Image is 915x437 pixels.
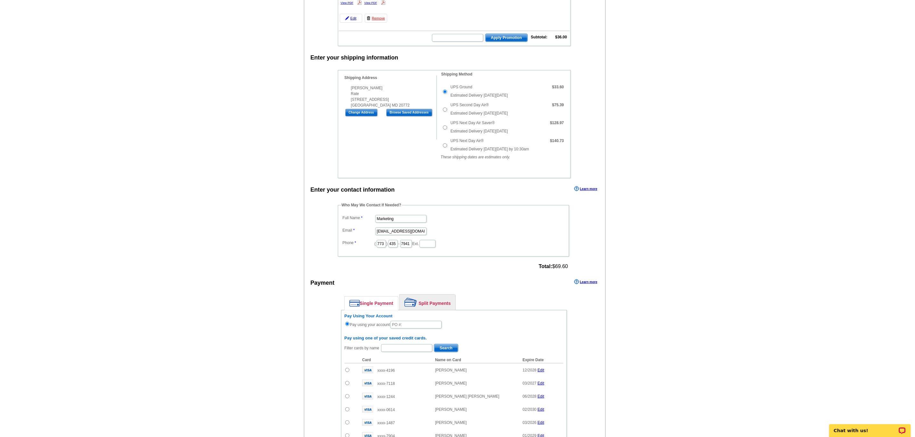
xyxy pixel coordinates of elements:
img: split-payment.png [404,298,417,307]
h6: Pay using one of your saved credit cards. [345,336,563,341]
iframe: LiveChat chat widget [825,417,915,437]
img: visa.gif [362,380,373,386]
span: xxxx-4196 [377,368,395,373]
a: Learn more [574,186,597,191]
span: $69.60 [539,264,568,269]
span: xxxx-7118 [377,381,395,386]
span: xxxx-1487 [377,421,395,425]
h4: Shipping Address [345,75,437,80]
span: [PERSON_NAME] [435,368,467,372]
a: Edit [340,14,362,23]
div: [PERSON_NAME] Rate [STREET_ADDRESS] [GEOGRAPHIC_DATA] MD 20772 [345,85,437,108]
th: Card [359,357,432,363]
label: UPS Next Day Air Saver® [451,120,495,126]
img: trashcan-icon.gif [367,16,371,20]
label: UPS Next Day Air® [451,138,484,144]
img: visa.gif [362,419,373,426]
a: View PDF [341,1,354,4]
strong: $75.39 [552,103,564,107]
strong: $36.00 [555,35,567,39]
div: Enter your shipping information [311,53,398,62]
strong: Total: [539,264,552,269]
img: single-payment.png [349,300,360,307]
strong: $140.73 [550,139,564,143]
span: [PERSON_NAME] [435,420,467,425]
input: Browse Saved Addresses [386,109,432,116]
a: Edit [538,381,544,385]
a: Split Payments [400,295,455,310]
a: Edit [538,394,544,399]
label: Email [343,227,375,233]
a: Learn more [574,279,597,284]
span: Estimated Delivery [DATE][DATE] [451,111,508,115]
button: Apply Promotion [485,34,528,42]
input: PO #: [390,321,442,329]
a: Remove [365,14,387,23]
legend: Shipping Method [441,71,473,77]
button: Search [434,344,458,352]
span: Estimated Delivery [DATE][DATE] by 10:30am [451,147,529,151]
span: 03/2027 [523,381,536,385]
div: Enter your contact information [311,186,395,194]
strong: $33.60 [552,85,564,89]
span: 02/2030 [523,407,536,412]
span: Estimated Delivery [DATE][DATE] [451,93,508,98]
label: UPS Ground [451,84,472,90]
input: Change Address [345,109,378,116]
span: xxxx-0614 [377,408,395,412]
span: [PERSON_NAME] [PERSON_NAME] [435,394,500,399]
img: visa.gif [362,393,373,400]
div: Pay using your account [345,314,563,329]
a: Edit [538,368,544,372]
span: 06/2028 [523,394,536,399]
th: Name on Card [432,357,519,363]
a: Single Payment [345,297,398,310]
img: visa.gif [362,406,373,413]
a: Edit [538,420,544,425]
img: pencil-icon.gif [345,16,349,20]
span: Estimated Delivery [DATE][DATE] [451,129,508,133]
legend: Who May We Contact If Needed? [341,202,402,208]
em: These shipping dates are estimates only. [441,155,510,159]
span: Search [434,344,458,352]
span: [PERSON_NAME] [435,381,467,385]
strong: $128.97 [550,121,564,125]
label: Filter cards by name [345,345,380,351]
label: UPS Second Day Air® [451,102,489,108]
th: Expire Date [519,357,563,363]
span: 12/2028 [523,368,536,372]
div: Payment [311,279,335,287]
span: xxxx-1244 [377,394,395,399]
a: View PDF [364,1,377,4]
span: [PERSON_NAME] [435,407,467,412]
span: Apply Promotion [486,34,527,42]
dd: ( ) - Ext. [341,238,566,248]
h6: Pay Using Your Account [345,314,563,319]
label: Phone [343,240,375,246]
strong: Subtotal: [531,35,548,39]
span: 03/2026 [523,420,536,425]
a: Edit [538,407,544,412]
img: visa.gif [362,367,373,373]
label: Full Name [343,215,375,221]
